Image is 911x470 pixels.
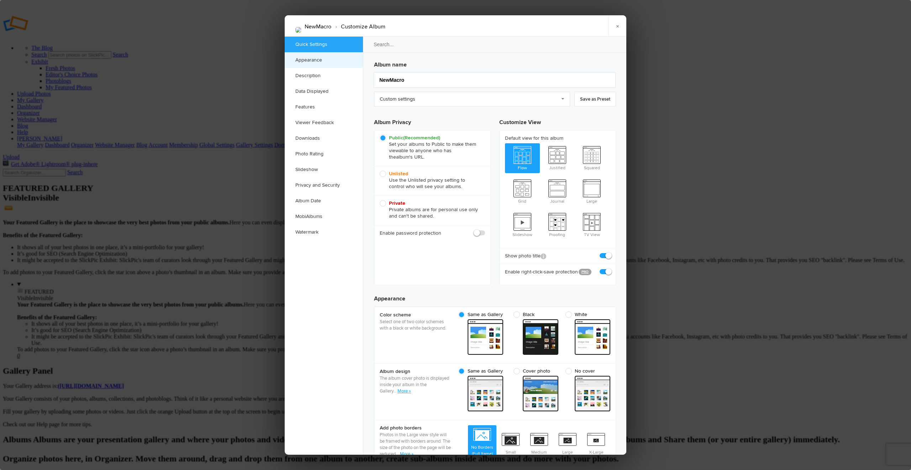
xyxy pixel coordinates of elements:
a: × [609,15,626,37]
li: NewMacro [305,21,331,33]
b: Add photo borders [380,424,451,432]
span: X-Large [582,430,610,456]
b: Unlisted [389,171,408,177]
span: Large [574,177,609,205]
span: Private albums are for personal use only and can't be shared. [380,200,481,219]
h3: Customize View [499,112,616,130]
span: Large [553,430,582,456]
b: Enable password protection [380,230,441,237]
a: Data Displayed [285,84,363,99]
span: cover From gallery - light [468,376,503,411]
a: Description [285,68,363,84]
a: Privacy and Security [285,177,363,193]
b: Enable right-click-save protection [505,268,573,276]
i: (Recommended) [403,135,440,141]
h3: Album Privacy [374,112,491,130]
span: Use the Unlisted privacy setting to control who will see your albums. [380,171,481,190]
h3: Appearance [374,289,616,303]
span: cover From gallery - light [523,376,558,411]
a: Photo Rating [285,146,363,162]
span: Journal [540,177,575,205]
span: No Borders (Full frame) [468,425,496,458]
a: Quick Settings [285,37,363,52]
h3: Album name [374,58,616,69]
span: album's URL. [396,154,425,160]
a: Album Date [285,193,363,209]
b: Color scheme [380,311,451,319]
b: Album design [380,368,451,375]
b: Show photo title [505,252,546,260]
span: Same as Gallery [458,311,503,318]
span: .. [394,388,397,394]
a: Slideshow [285,162,363,177]
b: Default view for this album [505,135,610,142]
a: Watermark [285,224,363,240]
a: Appearance [285,52,363,68]
span: ... [396,451,400,457]
span: Flow [505,143,540,172]
span: No cover [565,368,607,374]
b: Private [389,200,405,206]
span: TV View [574,210,609,239]
a: MobiAlbums [285,209,363,224]
img: 030515_146537.jpg [295,27,301,33]
li: Customize Album [331,21,385,33]
b: Public [389,135,440,141]
a: More » [400,451,414,457]
a: Viewer Feedback [285,115,363,130]
a: More » [397,388,411,394]
p: Select one of two color schemes with a black or white background. [380,319,451,331]
span: Small [496,430,525,456]
a: PRO [579,269,591,275]
span: Grid [505,177,540,205]
span: Proofing [540,210,575,239]
p: The album cover photo is displayed inside your album in the Gallery. [380,375,451,394]
span: Black [514,311,555,318]
p: Photos in the Large view style will be framed with borders around. The size of the photo on the p... [380,432,451,457]
span: Medium [525,430,553,456]
a: Features [285,99,363,115]
span: Cover photo [514,368,555,374]
span: Squared [574,143,609,172]
a: Downloads [285,130,363,146]
span: cover From gallery - light [575,376,610,411]
span: Justified [540,143,575,172]
span: Slideshow [505,210,540,239]
span: Same as Gallery [458,368,503,374]
input: Search... [363,36,627,53]
a: Custom settings [374,92,570,107]
a: Save as Preset [574,92,616,107]
span: White [565,311,607,318]
span: Set your albums to Public to make them viewable to anyone who has the [380,135,481,160]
